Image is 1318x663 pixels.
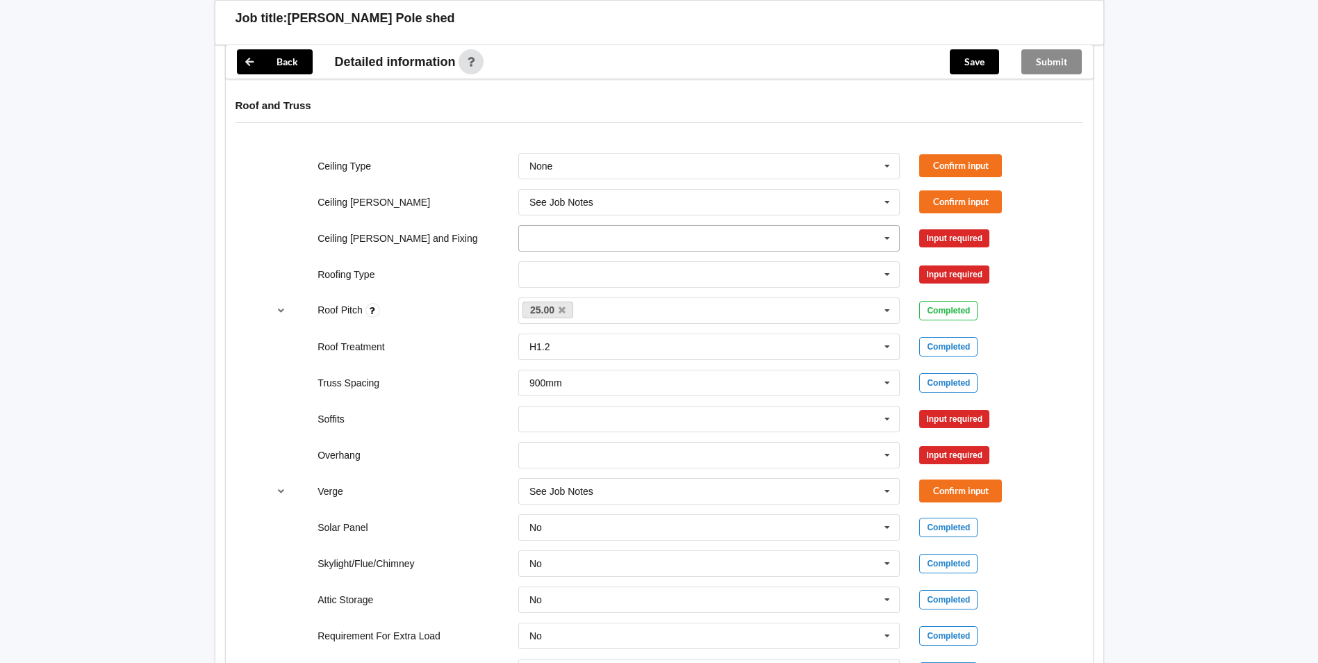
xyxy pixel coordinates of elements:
[529,595,542,605] div: No
[236,99,1083,112] h4: Roof and Truss
[919,301,978,320] div: Completed
[318,304,365,316] label: Roof Pitch
[919,554,978,573] div: Completed
[318,161,371,172] label: Ceiling Type
[318,269,374,280] label: Roofing Type
[318,341,385,352] label: Roof Treatment
[919,265,989,284] div: Input required
[919,518,978,537] div: Completed
[919,446,989,464] div: Input required
[237,49,313,74] button: Back
[318,522,368,533] label: Solar Panel
[919,154,1002,177] button: Confirm input
[288,10,455,26] h3: [PERSON_NAME] Pole shed
[950,49,999,74] button: Save
[529,523,542,532] div: No
[919,229,989,247] div: Input required
[919,410,989,428] div: Input required
[318,594,373,605] label: Attic Storage
[529,161,552,171] div: None
[318,197,430,208] label: Ceiling [PERSON_NAME]
[529,631,542,641] div: No
[267,479,295,504] button: reference-toggle
[522,302,574,318] a: 25.00
[318,233,477,244] label: Ceiling [PERSON_NAME] and Fixing
[529,559,542,568] div: No
[529,197,593,207] div: See Job Notes
[919,480,1002,502] button: Confirm input
[318,377,379,388] label: Truss Spacing
[318,558,414,569] label: Skylight/Flue/Chimney
[919,590,978,609] div: Completed
[335,56,456,68] span: Detailed information
[529,342,550,352] div: H1.2
[236,10,288,26] h3: Job title:
[318,414,345,425] label: Soffits
[919,373,978,393] div: Completed
[318,630,440,641] label: Requirement For Extra Load
[919,190,1002,213] button: Confirm input
[529,378,562,388] div: 900mm
[919,337,978,357] div: Completed
[267,298,295,323] button: reference-toggle
[318,486,343,497] label: Verge
[318,450,360,461] label: Overhang
[919,626,978,646] div: Completed
[529,486,593,496] div: See Job Notes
